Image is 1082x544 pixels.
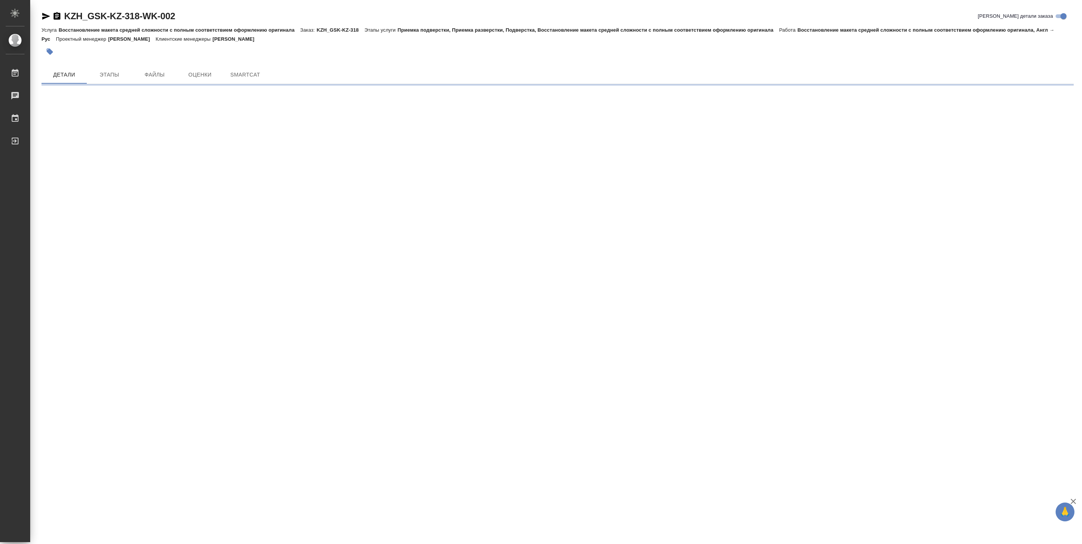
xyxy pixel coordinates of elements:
[108,36,156,42] p: [PERSON_NAME]
[300,27,317,33] p: Заказ:
[317,27,364,33] p: KZH_GSK-KZ-318
[91,70,128,80] span: Этапы
[64,11,175,21] a: KZH_GSK-KZ-318-WK-002
[227,70,263,80] span: SmartCat
[46,70,82,80] span: Детали
[1056,503,1074,521] button: 🙏
[1059,504,1071,520] span: 🙏
[41,12,51,21] button: Скопировать ссылку для ЯМессенджера
[212,36,260,42] p: [PERSON_NAME]
[364,27,398,33] p: Этапы услуги
[779,27,798,33] p: Работа
[398,27,779,33] p: Приемка подверстки, Приемка разверстки, Подверстка, Восстановление макета средней сложности с пол...
[41,27,58,33] p: Услуга
[182,70,218,80] span: Оценки
[978,12,1053,20] span: [PERSON_NAME] детали заказа
[156,36,213,42] p: Клиентские менеджеры
[41,43,58,60] button: Добавить тэг
[52,12,61,21] button: Скопировать ссылку
[137,70,173,80] span: Файлы
[56,36,108,42] p: Проектный менеджер
[58,27,300,33] p: Восстановление макета средней сложности с полным соответствием оформлению оригинала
